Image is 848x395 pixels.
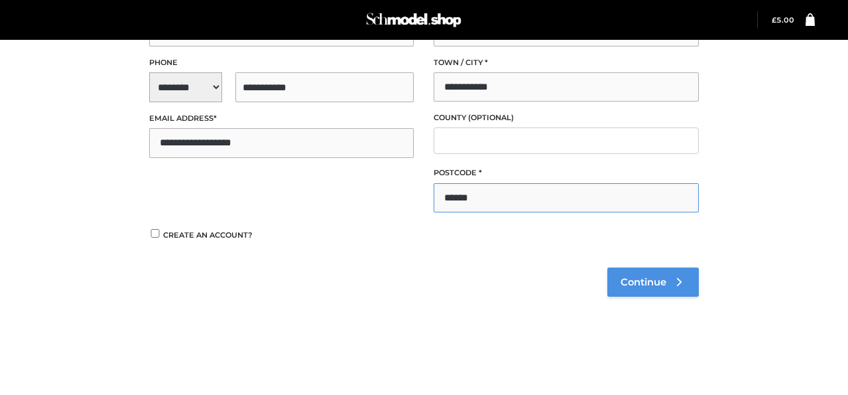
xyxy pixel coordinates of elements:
[149,229,161,238] input: Create an account?
[149,112,414,125] label: Email address
[434,112,699,124] label: County
[607,268,699,297] a: Continue
[434,56,699,69] label: Town / City
[772,16,794,25] bdi: 5.00
[772,16,776,25] span: £
[364,7,463,33] img: Schmodel Admin 964
[468,113,514,122] span: (optional)
[434,167,699,179] label: Postcode
[163,230,253,240] span: Create an account?
[621,276,666,288] span: Continue
[772,16,794,25] a: £5.00
[149,56,414,69] label: Phone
